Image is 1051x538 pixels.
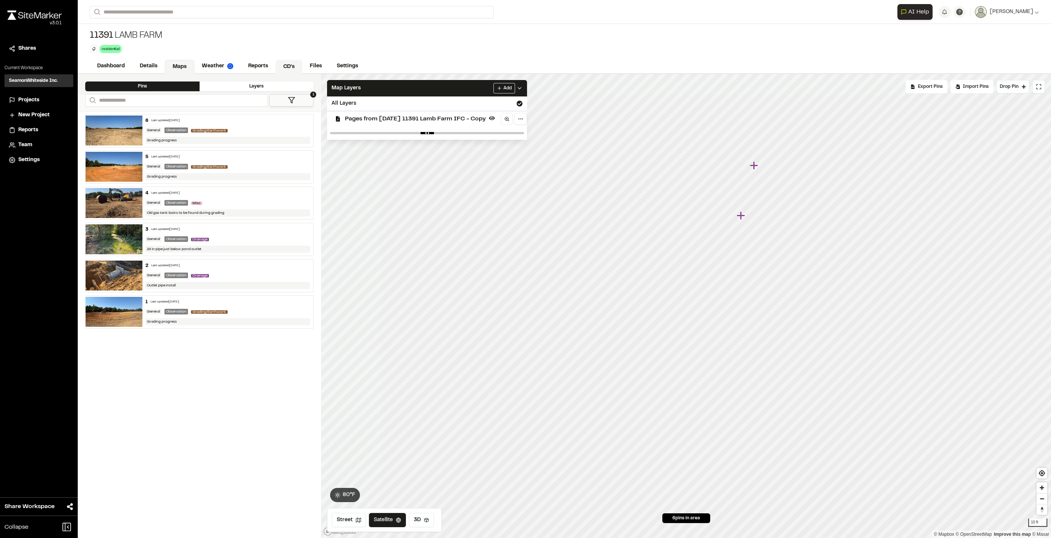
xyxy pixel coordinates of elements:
[164,164,188,169] div: Observation
[145,209,310,216] div: Old gas tank looks to be found during grading
[487,114,496,123] button: Hide layer
[672,515,700,522] span: 6 pins in area
[321,74,1051,538] canvas: Map
[7,20,62,27] div: Oh geez...please don't...
[908,7,929,16] span: AI Help
[1036,493,1047,504] button: Zoom out
[145,117,148,124] div: 6
[18,111,50,119] span: New Project
[975,6,1039,18] button: [PERSON_NAME]
[9,111,69,119] a: New Project
[9,77,58,84] h3: SeamonWhiteside Inc.
[330,488,360,502] button: 80°F
[85,82,200,91] div: Pins
[191,274,209,277] span: Drainage
[950,80,993,93] div: Import Pins into your project
[409,513,434,527] button: 3D
[90,6,103,18] button: Search
[145,137,310,144] div: Grading progress
[151,227,180,232] div: Last updated [DATE]
[18,156,40,164] span: Settings
[90,30,113,42] span: 11391
[191,202,202,205] span: Misc
[145,282,310,289] div: Outlet pipe install
[145,299,148,305] div: 1
[86,224,142,254] img: file
[164,200,188,206] div: Observation
[332,513,366,527] button: Street
[9,44,69,53] a: Shares
[269,94,314,107] button: 1
[191,238,209,241] span: Drainage
[897,4,936,20] div: Open AI Assistant
[996,80,1029,93] button: Drop Pin
[323,527,356,536] a: Mapbox logo
[1000,83,1018,90] span: Drop Pin
[132,59,165,73] a: Details
[975,6,987,18] img: User
[956,532,992,537] a: OpenStreetMap
[275,60,302,74] a: CD's
[90,45,98,53] button: Edit Tags
[200,82,314,91] div: Layers
[86,297,142,327] img: file
[151,119,180,123] div: Last updated [DATE]
[990,8,1033,16] span: [PERSON_NAME]
[501,113,513,125] a: Zoom to layer
[145,318,310,325] div: Grading progress
[86,188,142,218] img: file
[4,65,73,71] p: Current Workspace
[7,10,62,20] img: rebrand.png
[9,156,69,164] a: Settings
[145,309,161,314] div: General
[191,310,228,314] span: Grading/Earthwork
[897,4,933,20] button: Open AI Assistant
[343,491,355,499] span: 80 ° F
[99,45,122,53] div: residential
[145,154,148,160] div: 5
[1036,468,1047,479] button: Find my location
[1036,504,1047,515] button: Reset bearing to north
[493,83,515,93] button: Add
[18,141,32,149] span: Team
[1028,519,1047,527] div: 10 ft
[18,44,36,53] span: Shares
[227,63,233,69] img: precipai.png
[145,273,161,278] div: General
[90,30,162,42] div: Lamb Farm
[4,502,55,511] span: Share Workspace
[332,84,361,92] span: Map Layers
[165,60,194,74] a: Maps
[4,523,28,532] span: Collapse
[1032,532,1049,537] a: Maxar
[327,96,527,111] div: All Layers
[145,173,310,180] div: Grading progress
[90,59,132,73] a: Dashboard
[9,141,69,149] a: Team
[145,200,161,206] div: General
[85,94,99,107] button: Search
[164,309,188,314] div: Observation
[164,127,188,133] div: Observation
[145,164,161,169] div: General
[145,262,148,269] div: 2
[9,126,69,134] a: Reports
[18,126,38,134] span: Reports
[302,59,329,73] a: Files
[345,114,486,123] span: Pages from [DATE] 11391 Lamb Farm IFC - Copy
[750,161,759,170] div: Map marker
[906,80,947,93] div: No pins available to export
[369,513,406,527] button: Satellite
[18,96,39,104] span: Projects
[151,155,180,159] div: Last updated [DATE]
[145,236,161,242] div: General
[1036,482,1047,493] button: Zoom in
[86,152,142,182] img: file
[145,190,148,197] div: 4
[994,532,1031,537] a: Map feedback
[963,83,989,90] span: Import Pins
[164,236,188,242] div: Observation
